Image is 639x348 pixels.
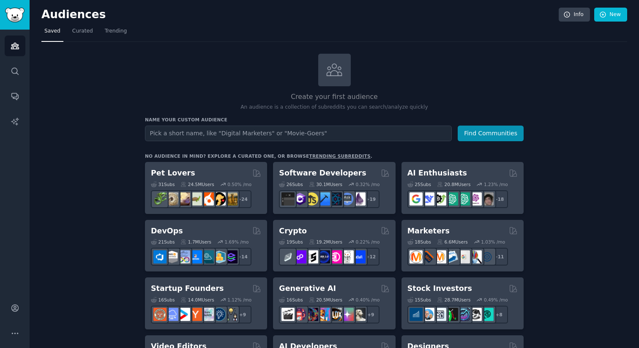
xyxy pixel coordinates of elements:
[433,192,446,206] img: AItoolsCatalog
[279,168,366,178] h2: Software Developers
[279,226,307,236] h2: Crypto
[180,239,211,245] div: 1.7M Users
[213,308,226,321] img: Entrepreneurship
[410,308,423,321] img: dividends
[469,308,482,321] img: swingtrading
[145,117,524,123] h3: Name your custom audience
[329,192,342,206] img: reactnative
[151,283,224,294] h2: Startup Founders
[352,250,366,263] img: defi_
[433,308,446,321] img: Forex
[180,181,214,187] div: 24.5M Users
[151,226,183,236] h2: DevOps
[165,308,178,321] img: SaaS
[407,283,472,294] h2: Stock Investors
[437,239,468,245] div: 6.6M Users
[293,192,306,206] img: csharp
[153,308,167,321] img: EntrepreneurRideAlong
[281,250,295,263] img: ethfinance
[305,250,318,263] img: ethstaker
[458,126,524,141] button: Find Communities
[177,192,190,206] img: leopardgeckos
[165,250,178,263] img: AWS_Certified_Experts
[41,8,559,22] h2: Audiences
[153,250,167,263] img: azuredevops
[41,25,63,42] a: Saved
[201,250,214,263] img: platformengineering
[317,192,330,206] img: iOSProgramming
[69,25,96,42] a: Curated
[5,8,25,22] img: GummySearch logo
[407,239,431,245] div: 18 Sub s
[153,192,167,206] img: herpetology
[72,27,93,35] span: Curated
[234,190,251,208] div: + 24
[362,248,380,266] div: + 12
[410,250,423,263] img: content_marketing
[281,192,295,206] img: software
[293,250,306,263] img: 0xPolygon
[102,25,130,42] a: Trending
[410,192,423,206] img: GoogleGeminiAI
[481,308,494,321] img: technicalanalysis
[224,250,238,263] img: PlatformEngineers
[145,104,524,111] p: An audience is a collection of subreddits you can search/analyze quickly
[469,192,482,206] img: OpenAIDev
[44,27,60,35] span: Saved
[341,308,354,321] img: starryai
[180,297,214,303] div: 14.0M Users
[151,239,175,245] div: 21 Sub s
[341,192,354,206] img: AskComputerScience
[490,190,508,208] div: + 18
[279,181,303,187] div: 26 Sub s
[227,297,251,303] div: 1.12 % /mo
[201,308,214,321] img: indiehackers
[437,181,470,187] div: 20.8M Users
[481,192,494,206] img: ArtificalIntelligence
[594,8,627,22] a: New
[421,308,434,321] img: ValueInvesting
[189,308,202,321] img: ycombinator
[224,308,238,321] img: growmybusiness
[457,192,470,206] img: chatgpt_prompts_
[437,297,470,303] div: 28.7M Users
[407,226,450,236] h2: Marketers
[329,250,342,263] img: defiblockchain
[356,239,380,245] div: 0.22 % /mo
[407,297,431,303] div: 15 Sub s
[309,153,370,159] a: trending subreddits
[177,250,190,263] img: Docker_DevOps
[457,250,470,263] img: googleads
[201,192,214,206] img: cockatiel
[293,308,306,321] img: dalle2
[234,306,251,323] div: + 9
[469,250,482,263] img: MarketingResearch
[224,192,238,206] img: dogbreed
[407,168,467,178] h2: AI Enthusiasts
[341,250,354,263] img: CryptoNews
[421,250,434,263] img: bigseo
[279,239,303,245] div: 19 Sub s
[484,181,508,187] div: 1.23 % /mo
[189,250,202,263] img: DevOpsLinks
[309,239,342,245] div: 19.2M Users
[213,192,226,206] img: PetAdvice
[227,181,251,187] div: 0.50 % /mo
[309,181,342,187] div: 30.1M Users
[481,239,505,245] div: 1.03 % /mo
[145,126,452,141] input: Pick a short name, like "Digital Marketers" or "Movie-Goers"
[151,181,175,187] div: 31 Sub s
[317,250,330,263] img: web3
[445,308,458,321] img: Trading
[329,308,342,321] img: FluxAI
[145,153,372,159] div: No audience in mind? Explore a curated one, or browse .
[445,250,458,263] img: Emailmarketing
[559,8,590,22] a: Info
[189,192,202,206] img: turtle
[490,248,508,266] div: + 11
[356,297,380,303] div: 0.40 % /mo
[362,190,380,208] div: + 19
[177,308,190,321] img: startup
[213,250,226,263] img: aws_cdk
[165,192,178,206] img: ballpython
